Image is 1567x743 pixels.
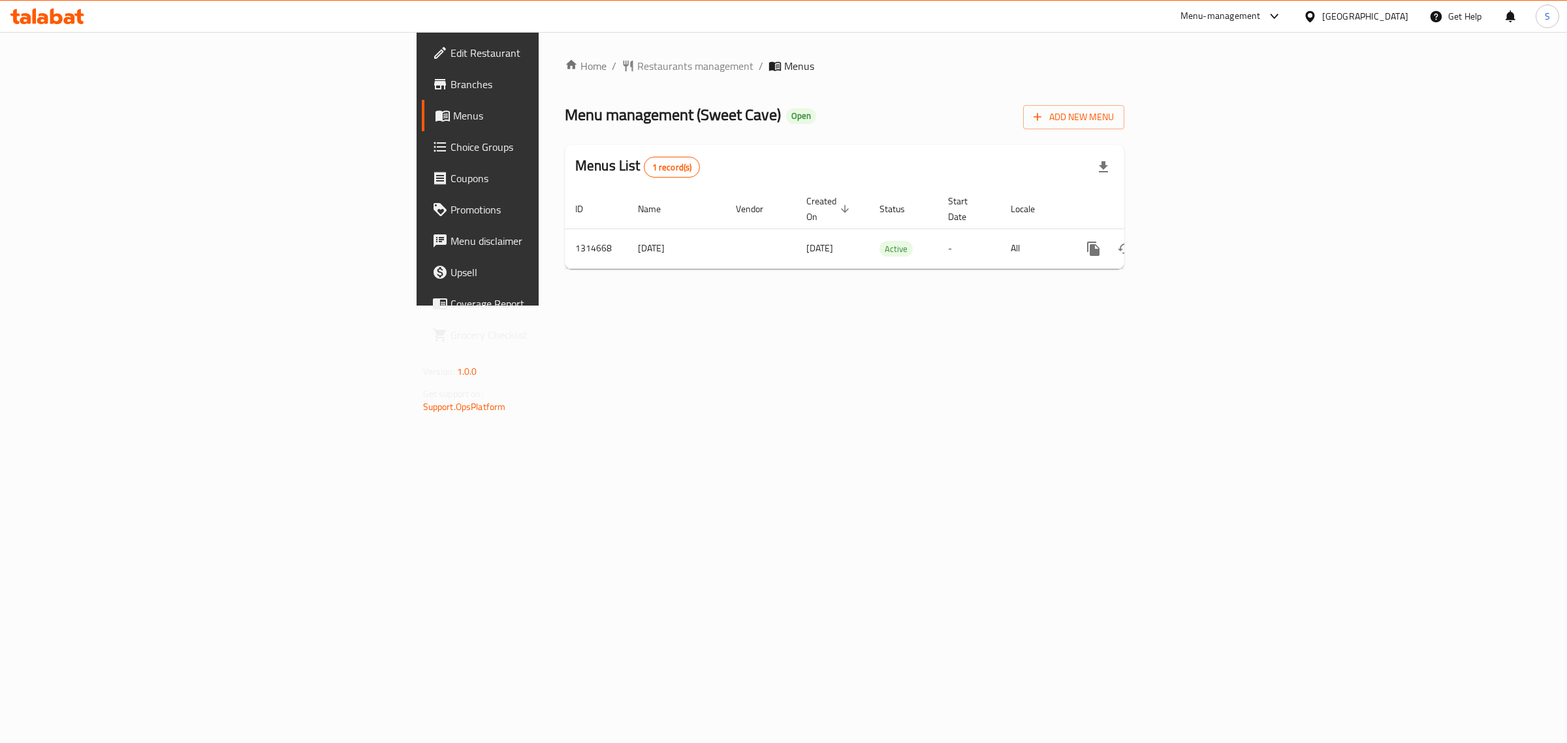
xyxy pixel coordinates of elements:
span: Choice Groups [451,139,668,155]
span: Add New Menu [1034,109,1114,125]
span: Branches [451,76,668,92]
table: enhanced table [565,189,1214,269]
h2: Menus List [575,156,700,178]
span: Status [879,201,922,217]
span: Coverage Report [451,296,668,311]
span: Menus [784,58,814,74]
li: / [759,58,763,74]
div: Total records count [644,157,701,178]
span: Created On [806,193,853,225]
a: Choice Groups [422,131,678,163]
span: 1 record(s) [644,161,700,174]
button: Change Status [1109,233,1141,264]
span: 1.0.0 [457,363,477,380]
span: Promotions [451,202,668,217]
span: Active [879,242,913,257]
span: Upsell [451,264,668,280]
div: Open [786,108,816,124]
div: Active [879,241,913,257]
td: All [1000,229,1068,268]
span: Edit Restaurant [451,45,668,61]
span: Menus [453,108,668,123]
a: Menu disclaimer [422,225,678,257]
a: Restaurants management [622,58,753,74]
button: more [1078,233,1109,264]
span: S [1545,9,1550,24]
a: Menus [422,100,678,131]
a: Grocery Checklist [422,319,678,351]
span: Grocery Checklist [451,327,668,343]
span: Restaurants management [637,58,753,74]
a: Promotions [422,194,678,225]
a: Upsell [422,257,678,288]
nav: breadcrumb [565,58,1124,74]
button: Add New Menu [1023,105,1124,129]
span: Get support on: [423,385,483,402]
div: [GEOGRAPHIC_DATA] [1322,9,1408,24]
span: [DATE] [806,240,833,257]
span: Menu disclaimer [451,233,668,249]
span: Locale [1011,201,1052,217]
span: Coupons [451,170,668,186]
a: Branches [422,69,678,100]
span: Vendor [736,201,780,217]
span: Open [786,110,816,121]
td: - [938,229,1000,268]
span: Name [638,201,678,217]
a: Support.OpsPlatform [423,398,506,415]
span: ID [575,201,600,217]
span: Version: [423,363,455,380]
th: Actions [1068,189,1214,229]
a: Coverage Report [422,288,678,319]
a: Edit Restaurant [422,37,678,69]
span: Start Date [948,193,985,225]
div: Export file [1088,151,1119,183]
a: Coupons [422,163,678,194]
div: Menu-management [1180,8,1261,24]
